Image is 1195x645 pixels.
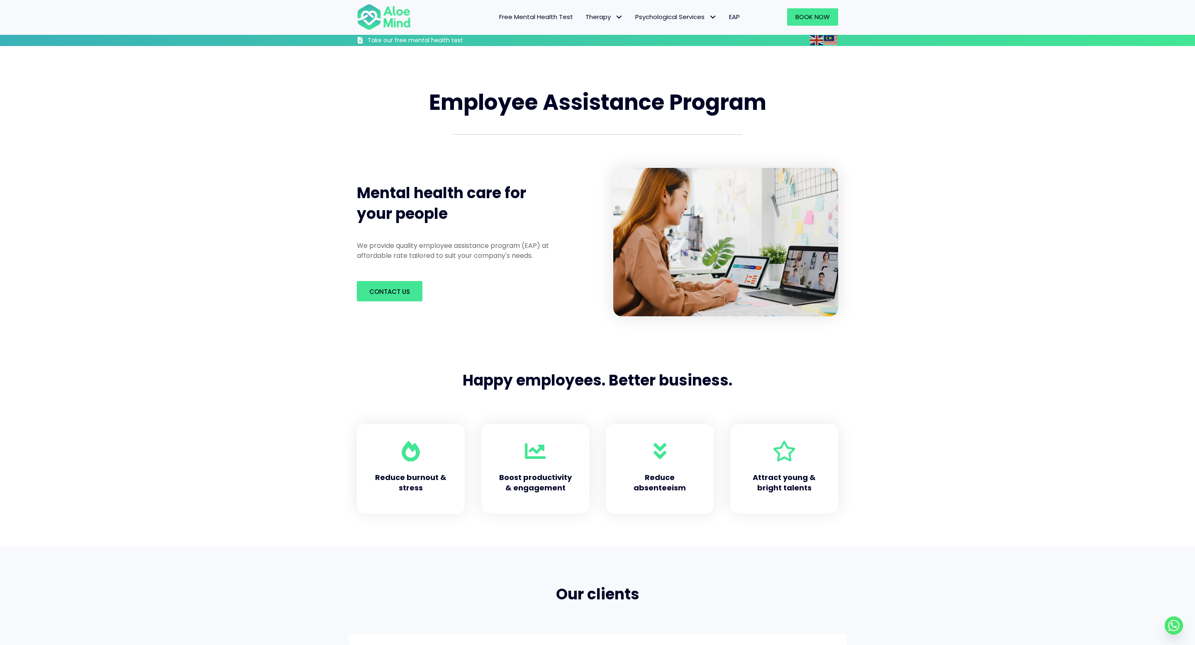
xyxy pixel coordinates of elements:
p: We provide quality employee assistance program (EAP) at affordable rate tailored to suit your com... [357,241,563,260]
a: Psychological ServicesPsychological Services: submenu [629,8,723,26]
a: Take our free mental health test [357,36,507,46]
span: Happy employees. Better business. [463,370,732,391]
span: Our clients [556,584,639,605]
span: Psychological Services: submenu [707,11,719,23]
span: Contact us [369,287,410,296]
a: Book Now [787,8,838,26]
span: Therapy [585,12,623,21]
span: Employee Assistance Program [429,87,766,117]
span: Mental health care for your people [357,182,526,224]
a: Malay [824,35,838,45]
img: Aloe mind Logo [357,3,411,31]
img: asian-laptop-talk-colleague [613,168,838,316]
h5: Reduce burnout & stress [373,472,448,493]
h5: Boost productivity & engagement [498,472,573,493]
span: Book Now [795,12,830,21]
nav: Menu [422,8,746,26]
span: Psychological Services [635,12,717,21]
a: Whatsapp [1165,616,1183,635]
a: EAP [723,8,746,26]
a: Free Mental Health Test [493,8,579,26]
a: TherapyTherapy: submenu [579,8,629,26]
img: en [810,35,823,45]
h5: Reduce absenteeism [622,472,697,493]
h5: Attract young & bright talents [747,472,822,493]
a: Contact us [357,281,422,301]
h3: Take our free mental health test [368,36,507,45]
span: Therapy: submenu [613,11,625,23]
a: English [810,35,824,45]
img: ms [824,35,837,45]
span: EAP [729,12,740,21]
span: Free Mental Health Test [499,12,573,21]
